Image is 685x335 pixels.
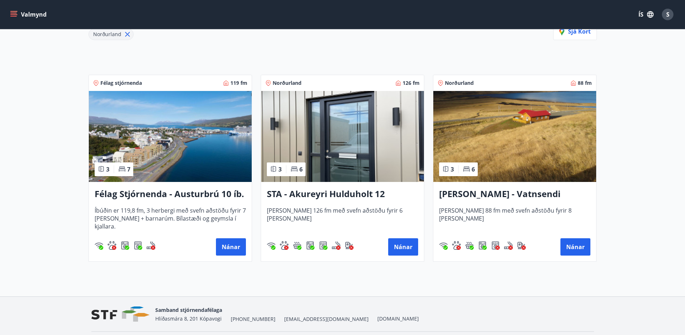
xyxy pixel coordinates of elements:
[332,241,341,250] img: QNIUl6Cv9L9rHgMXwuzGLuiJOj7RKqxk9mBFPqjq.svg
[306,241,315,250] img: Dl16BY4EX9PAW649lg1C3oBuIaAsR6QVDQBO2cTm.svg
[465,241,474,250] div: Heitur pottur
[267,241,276,250] img: HJRyFFsYp6qjeUYhR4dAD8CaCEsnIFYZ05miwXoh.svg
[121,241,129,250] img: Dl16BY4EX9PAW649lg1C3oBuIaAsR6QVDQBO2cTm.svg
[666,10,669,18] span: S
[134,241,142,250] div: Þurrkari
[445,79,474,87] span: Norðurland
[230,79,247,87] span: 119 fm
[478,241,487,250] div: Þvottavél
[504,241,513,250] img: QNIUl6Cv9L9rHgMXwuzGLuiJOj7RKqxk9mBFPqjq.svg
[345,241,354,250] div: Hleðslustöð fyrir rafbíla
[433,91,596,182] img: Paella dish
[439,241,448,250] div: Þráðlaust net
[155,315,222,322] span: Hlíðasmára 8, 201 Kópavogi
[306,241,315,250] div: Þvottavél
[147,241,155,250] img: QNIUl6Cv9L9rHgMXwuzGLuiJOj7RKqxk9mBFPqjq.svg
[332,241,341,250] div: Reykingar / Vape
[439,188,590,201] h3: [PERSON_NAME] - Vatnsendi Ólafsfirði
[553,23,597,40] button: Sjá kort
[93,31,121,38] span: Norðurland
[267,188,418,201] h3: STA - Akureyri Hulduholt 12
[9,8,49,21] button: menu
[451,165,454,173] span: 3
[491,241,500,250] div: Þurrkari
[293,241,302,250] div: Heitur pottur
[95,206,246,230] span: Íbúðin er 119,8 fm, 3 herbergi með svefn aðstöðu fyrir 7 [PERSON_NAME] + barnarúm. Bílastæði og g...
[299,165,303,173] span: 6
[134,241,142,250] img: hddCLTAnxqFUMr1fxmbGG8zWilo2syolR0f9UjPn.svg
[91,306,149,322] img: vjCaq2fThgY3EUYqSgpjEiBg6WP39ov69hlhuPVN.png
[377,315,419,322] a: [DOMAIN_NAME]
[319,241,328,250] img: hddCLTAnxqFUMr1fxmbGG8zWilo2syolR0f9UjPn.svg
[95,188,246,201] h3: Félag Stjórnenda - Austurbrú 10 íb. 201
[659,6,676,23] button: S
[284,316,369,323] span: [EMAIL_ADDRESS][DOMAIN_NAME]
[559,27,591,35] span: Sjá kort
[452,241,461,250] div: Gæludýr
[634,8,658,21] button: ÍS
[127,165,130,173] span: 7
[319,241,328,250] div: Þurrkari
[439,206,590,230] span: [PERSON_NAME] 88 fm með svefn aðstöðu fyrir 8 [PERSON_NAME]
[472,165,475,173] span: 6
[267,241,276,250] div: Þráðlaust net
[108,241,116,250] div: Gæludýr
[560,238,590,256] button: Nánar
[106,165,109,173] span: 3
[517,241,526,250] div: Hleðslustöð fyrir rafbíla
[280,241,289,250] img: pxcaIm5dSOV3FS4whs1soiYWTwFQvksT25a9J10C.svg
[95,241,103,250] img: HJRyFFsYp6qjeUYhR4dAD8CaCEsnIFYZ05miwXoh.svg
[578,79,592,87] span: 88 fm
[216,238,246,256] button: Nánar
[465,241,474,250] img: h89QDIuHlAdpqTriuIvuEWkTH976fOgBEOOeu1mi.svg
[280,241,289,250] div: Gæludýr
[491,241,500,250] img: hddCLTAnxqFUMr1fxmbGG8zWilo2syolR0f9UjPn.svg
[108,241,116,250] img: pxcaIm5dSOV3FS4whs1soiYWTwFQvksT25a9J10C.svg
[231,316,276,323] span: [PHONE_NUMBER]
[267,206,418,230] span: [PERSON_NAME] 126 fm með svefn aðstöðu fyrir 6 [PERSON_NAME]
[95,241,103,250] div: Þráðlaust net
[88,29,134,40] div: Norðurland
[147,241,155,250] div: Reykingar / Vape
[121,241,129,250] div: Þvottavél
[261,91,424,182] img: Paella dish
[452,241,461,250] img: pxcaIm5dSOV3FS4whs1soiYWTwFQvksT25a9J10C.svg
[478,241,487,250] img: Dl16BY4EX9PAW649lg1C3oBuIaAsR6QVDQBO2cTm.svg
[100,79,142,87] span: Félag stjórnenda
[388,238,418,256] button: Nánar
[155,306,222,313] span: Samband stjórnendafélaga
[439,241,448,250] img: HJRyFFsYp6qjeUYhR4dAD8CaCEsnIFYZ05miwXoh.svg
[273,79,302,87] span: Norðurland
[293,241,302,250] img: h89QDIuHlAdpqTriuIvuEWkTH976fOgBEOOeu1mi.svg
[403,79,420,87] span: 126 fm
[89,91,252,182] img: Paella dish
[278,165,282,173] span: 3
[345,241,354,250] img: nH7E6Gw2rvWFb8XaSdRp44dhkQaj4PJkOoRYItBQ.svg
[517,241,526,250] img: nH7E6Gw2rvWFb8XaSdRp44dhkQaj4PJkOoRYItBQ.svg
[504,241,513,250] div: Reykingar / Vape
